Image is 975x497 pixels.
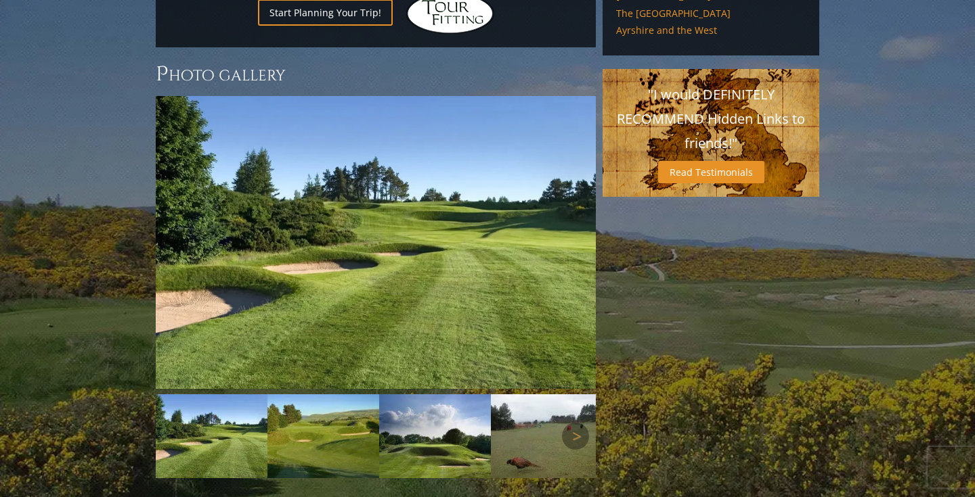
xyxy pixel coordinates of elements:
[616,82,806,156] p: "I would DEFINITELY RECOMMEND Hidden Links to friends!"
[658,161,764,183] a: Read Testimonials
[616,7,806,20] a: The [GEOGRAPHIC_DATA]
[562,423,589,450] a: Next
[616,24,806,37] a: Ayrshire and the West
[156,61,596,88] h3: Photo Gallery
